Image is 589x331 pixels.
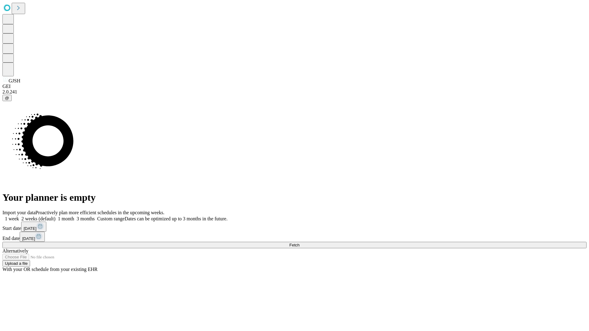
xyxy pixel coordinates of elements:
span: With your OR schedule from your existing EHR [2,267,98,272]
span: Custom range [97,216,125,221]
span: Import your data [2,210,36,215]
button: Upload a file [2,260,30,267]
button: [DATE] [20,232,45,242]
button: @ [2,95,12,101]
span: 2 weeks (default) [21,216,56,221]
span: 1 week [5,216,19,221]
span: Alternatively [2,248,28,253]
div: End date [2,232,587,242]
div: GEI [2,84,587,89]
div: 2.0.241 [2,89,587,95]
button: [DATE] [21,222,46,232]
span: 3 months [77,216,95,221]
span: GJSH [9,78,20,83]
div: Start date [2,222,587,232]
span: [DATE] [24,226,37,231]
h1: Your planner is empty [2,192,587,203]
span: 1 month [58,216,74,221]
span: Dates can be optimized up to 3 months in the future. [125,216,227,221]
span: Fetch [289,243,299,247]
span: [DATE] [22,236,35,241]
span: Proactively plan more efficient schedules in the upcoming weeks. [36,210,164,215]
button: Fetch [2,242,587,248]
span: @ [5,96,9,100]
